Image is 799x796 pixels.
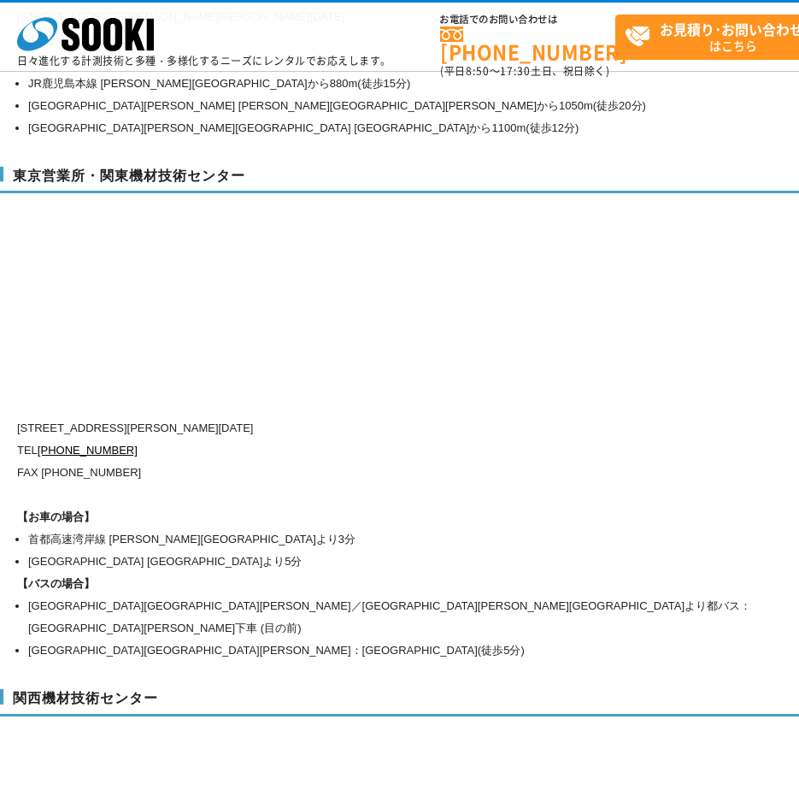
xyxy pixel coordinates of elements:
span: 17:30 [500,63,531,79]
a: [PHONE_NUMBER] [440,27,615,62]
p: 日々進化する計測技術と多種・多様化するニーズにレンタルでお応えします。 [17,56,391,66]
span: (平日 ～ 土日、祝日除く) [440,63,609,79]
span: お電話でのお問い合わせは [440,15,615,25]
a: [PHONE_NUMBER] [38,444,138,457]
span: 8:50 [466,63,490,79]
